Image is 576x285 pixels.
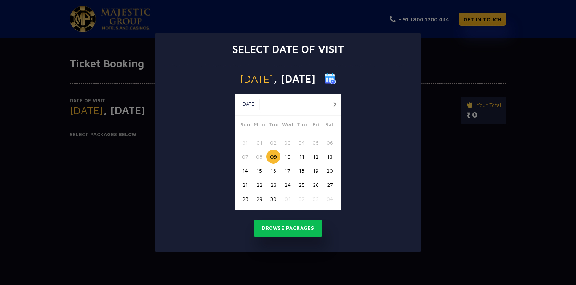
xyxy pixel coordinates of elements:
button: 24 [280,178,294,192]
button: 30 [266,192,280,206]
button: 15 [252,164,266,178]
span: Sun [238,120,252,131]
button: 27 [323,178,337,192]
button: 18 [294,164,309,178]
button: 14 [238,164,252,178]
button: 22 [252,178,266,192]
button: 28 [238,192,252,206]
img: calender icon [325,73,336,84]
button: 04 [294,135,309,150]
button: 09 [266,150,280,164]
button: 02 [294,192,309,206]
button: 16 [266,164,280,178]
button: 21 [238,178,252,192]
span: , [DATE] [274,73,315,84]
button: 01 [252,135,266,150]
button: 03 [280,135,294,150]
button: 17 [280,164,294,178]
span: Mon [252,120,266,131]
button: 13 [323,150,337,164]
button: 08 [252,150,266,164]
span: Wed [280,120,294,131]
button: [DATE] [237,99,260,110]
span: Tue [266,120,280,131]
span: Sat [323,120,337,131]
span: Fri [309,120,323,131]
button: 12 [309,150,323,164]
button: 10 [280,150,294,164]
button: 02 [266,135,280,150]
button: 06 [323,135,337,150]
button: 19 [309,164,323,178]
span: [DATE] [240,73,274,84]
button: 11 [294,150,309,164]
button: 01 [280,192,294,206]
button: 05 [309,135,323,150]
button: 26 [309,178,323,192]
button: 20 [323,164,337,178]
button: Browse Packages [254,220,322,237]
button: 31 [238,135,252,150]
button: 04 [323,192,337,206]
h3: Select date of visit [232,43,344,56]
button: 25 [294,178,309,192]
button: 29 [252,192,266,206]
button: 23 [266,178,280,192]
span: Thu [294,120,309,131]
button: 03 [309,192,323,206]
button: 07 [238,150,252,164]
